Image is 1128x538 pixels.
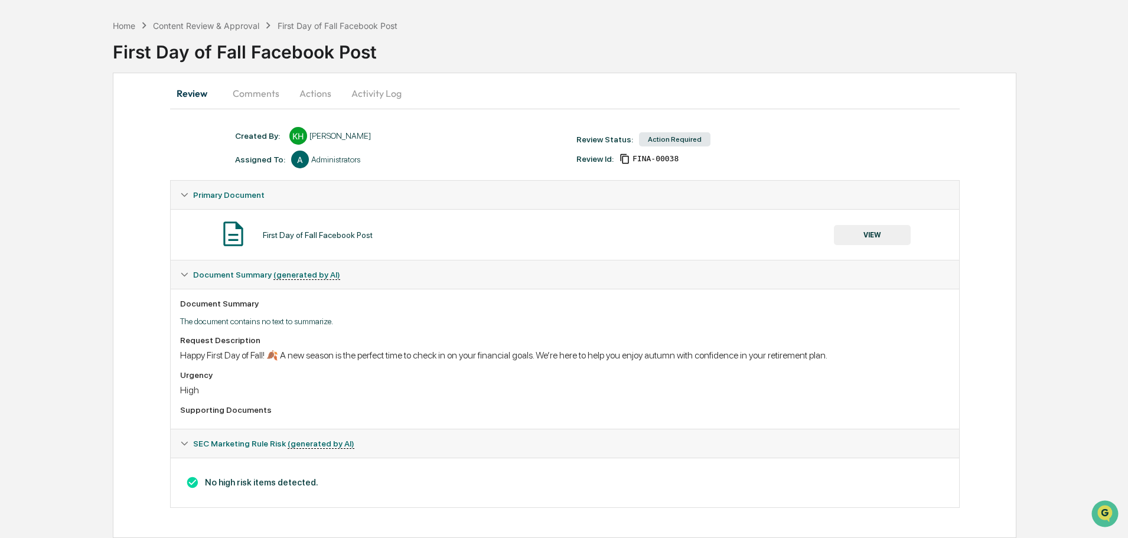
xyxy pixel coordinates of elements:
[12,150,21,159] div: 🖐️
[81,144,151,165] a: 🗄️Attestations
[235,131,283,141] div: Created By: ‎ ‎
[113,21,135,31] div: Home
[1090,499,1122,531] iframe: Open customer support
[180,476,950,489] h3: No high risk items detected.
[342,79,411,107] button: Activity Log
[170,79,223,107] button: Review
[24,149,76,161] span: Preclearance
[12,172,21,182] div: 🔎
[289,79,342,107] button: Actions
[291,151,309,168] div: A
[171,181,959,209] div: Primary Document
[180,370,950,380] div: Urgency
[171,289,959,429] div: Document Summary (generated by AI)
[576,135,633,144] div: Review Status:
[201,94,215,108] button: Start new chat
[40,102,149,112] div: We're available if you need us!
[278,21,397,31] div: First Day of Fall Facebook Post
[153,21,259,31] div: Content Review & Approval
[219,219,248,249] img: Document Icon
[180,317,950,326] p: The document contains no text to summarize.
[273,270,340,280] u: (generated by AI)
[7,167,79,188] a: 🔎Data Lookup
[289,127,307,145] div: KH
[12,25,215,44] p: How can we help?
[83,200,143,209] a: Powered byPylon
[86,150,95,159] div: 🗄️
[97,149,146,161] span: Attestations
[113,32,1128,63] div: First Day of Fall Facebook Post
[223,79,289,107] button: Comments
[180,335,950,345] div: Request Description
[180,384,950,396] div: High
[24,171,74,183] span: Data Lookup
[639,132,710,146] div: Action Required
[309,131,371,141] div: [PERSON_NAME]
[235,155,285,164] div: Assigned To:
[633,154,679,164] span: 6d49b945-f58e-4e76-ae42-cf96966319e8
[171,209,959,260] div: Primary Document
[180,405,950,415] div: Supporting Documents
[576,154,614,164] div: Review Id:
[193,439,354,448] span: SEC Marketing Rule Risk
[180,350,950,361] div: Happy First Day of Fall! 🍂 A new season is the perfect time to check in on your financial goals. ...
[288,439,354,449] u: (generated by AI)
[263,230,373,240] div: First Day of Fall Facebook Post
[171,429,959,458] div: SEC Marketing Rule Risk (generated by AI)
[193,190,265,200] span: Primary Document
[180,299,950,308] div: Document Summary
[193,270,340,279] span: Document Summary
[171,458,959,507] div: Document Summary (generated by AI)
[171,260,959,289] div: Document Summary (generated by AI)
[170,79,960,107] div: secondary tabs example
[118,200,143,209] span: Pylon
[7,144,81,165] a: 🖐️Preclearance
[40,90,194,102] div: Start new chat
[311,155,360,164] div: Administrators
[834,225,911,245] button: VIEW
[12,90,33,112] img: 1746055101610-c473b297-6a78-478c-a979-82029cc54cd1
